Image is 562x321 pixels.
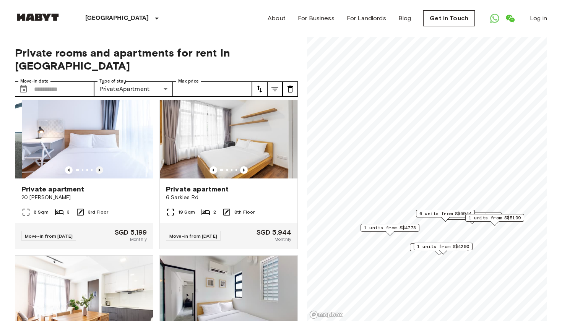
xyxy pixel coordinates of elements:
span: 6 Sarkies Rd [166,194,291,201]
span: 1 units from S$4190 [413,244,465,251]
button: Choose date [16,81,31,97]
img: Habyt [15,13,61,21]
a: Open WhatsApp [487,11,502,26]
button: Previous image [240,166,248,174]
img: Marketing picture of unit SG-01-105-001-001 [22,87,160,178]
a: Mapbox logo [309,310,343,319]
div: Map marker [361,224,419,236]
button: tune [283,81,298,97]
div: PrivateApartment [94,81,173,97]
a: Log in [530,14,547,23]
span: 3 [67,209,70,216]
a: Get in Touch [423,10,475,26]
span: 20 [PERSON_NAME] [21,194,147,201]
span: SGD 5,944 [257,229,291,236]
label: Type of stay [99,78,126,84]
span: 6 units from S$5944 [419,210,471,217]
button: tune [267,81,283,97]
span: 8 Sqm [34,209,49,216]
span: 1 units from S$4773 [364,224,416,231]
span: 19 Sqm [178,209,195,216]
a: For Business [298,14,335,23]
div: Map marker [443,212,502,224]
span: 1 units from S$4200 [417,243,469,250]
a: About [268,14,286,23]
div: Map marker [414,243,473,255]
a: For Landlords [347,14,386,23]
div: Map marker [410,243,469,255]
a: Blog [398,14,411,23]
div: Map marker [465,214,524,226]
img: Marketing picture of unit SG-01-003-013-01 [160,87,297,178]
span: 1 units from S$4841 [446,212,498,219]
div: Map marker [416,210,475,222]
span: Private apartment [166,185,229,194]
span: 8th Floor [234,209,255,216]
a: Marketing picture of unit SG-01-003-013-01Previous imagePrevious imagePrivate apartment6 Sarkies ... [159,86,298,249]
span: 1 units from S$5199 [469,214,521,221]
label: Max price [178,78,199,84]
a: Open WeChat [502,11,518,26]
span: Monthly [275,236,291,243]
span: Private rooms and apartments for rent in [GEOGRAPHIC_DATA] [15,46,298,72]
button: tune [252,81,267,97]
button: Previous image [96,166,103,174]
span: Move-in from [DATE] [25,233,73,239]
span: Move-in from [DATE] [169,233,217,239]
label: Move-in date [20,78,49,84]
span: Private apartment [21,185,84,194]
span: Monthly [130,236,147,243]
button: Previous image [210,166,217,174]
button: Previous image [65,166,73,174]
span: 3rd Floor [88,209,108,216]
a: Previous imagePrevious imagePrivate apartment20 [PERSON_NAME]8 Sqm33rd FloorMove-in from [DATE]SG... [15,86,153,249]
span: 2 [213,209,216,216]
p: [GEOGRAPHIC_DATA] [85,14,149,23]
span: SGD 5,199 [115,229,147,236]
